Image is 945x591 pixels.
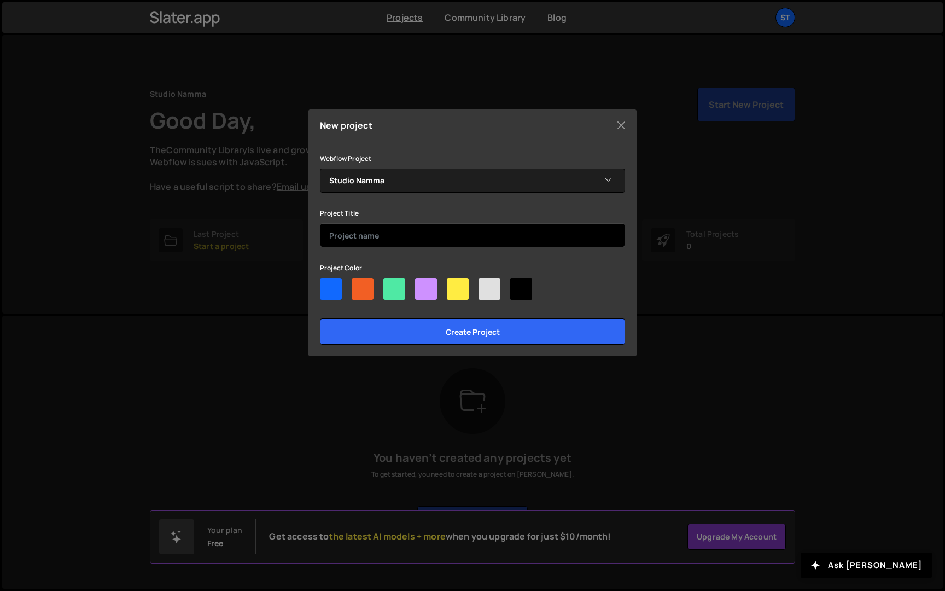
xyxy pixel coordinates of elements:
h5: New project [320,121,372,130]
button: Ask [PERSON_NAME] [801,553,932,578]
label: Project Color [320,263,362,274]
label: Webflow Project [320,153,371,164]
button: Close [613,117,629,134]
label: Project Title [320,208,359,219]
input: Create project [320,318,625,345]
input: Project name [320,223,625,247]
